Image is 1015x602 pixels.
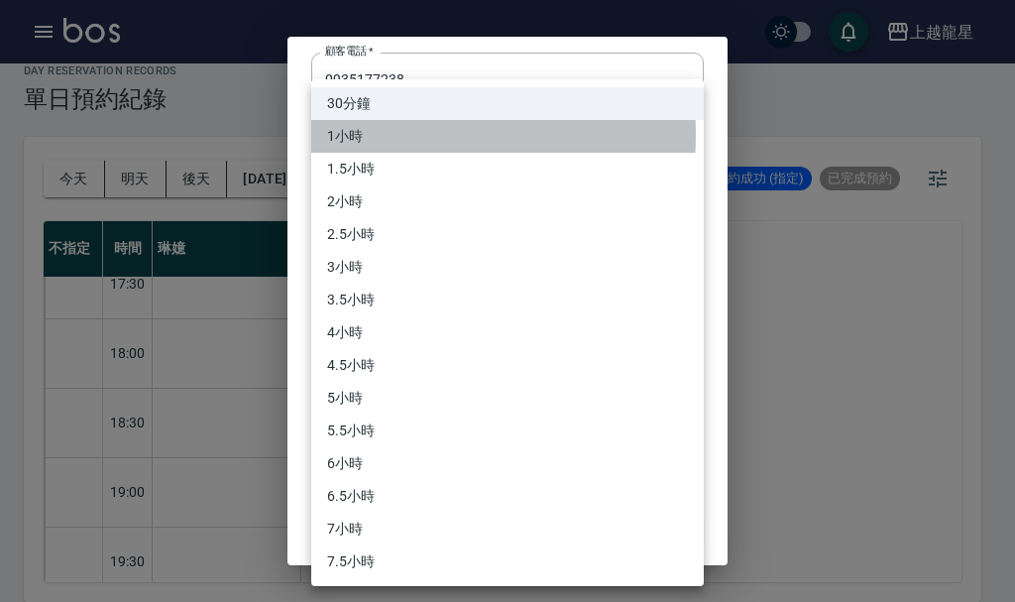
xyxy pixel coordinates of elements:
li: 6小時 [311,447,704,480]
li: 3.5小時 [311,284,704,316]
li: 2.5小時 [311,218,704,251]
li: 4.5小時 [311,349,704,382]
li: 30分鐘 [311,87,704,120]
li: 1.5小時 [311,153,704,185]
li: 5小時 [311,382,704,415]
li: 7.5小時 [311,545,704,578]
li: 3小時 [311,251,704,284]
li: 4小時 [311,316,704,349]
li: 7小時 [311,513,704,545]
li: 2小時 [311,185,704,218]
li: 6.5小時 [311,480,704,513]
li: 1小時 [311,120,704,153]
li: 5.5小時 [311,415,704,447]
